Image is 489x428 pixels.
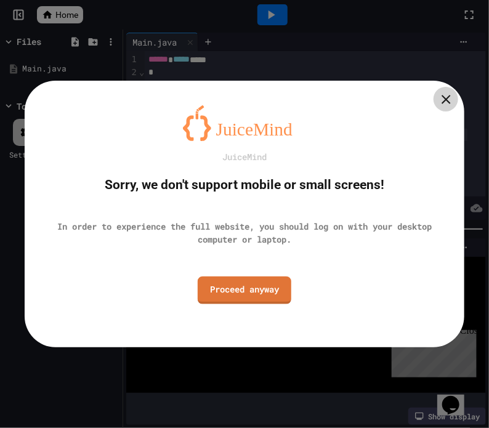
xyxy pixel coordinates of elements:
img: logo-orange.svg [183,105,306,141]
div: In order to experience the full website, you should log on with your desktop computer or laptop. [43,220,447,246]
div: JuiceMind [222,150,267,163]
div: Chat with us now!Close [5,5,85,78]
div: Sorry, we don't support mobile or small screens! [105,176,384,195]
a: Proceed anyway [198,277,291,304]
